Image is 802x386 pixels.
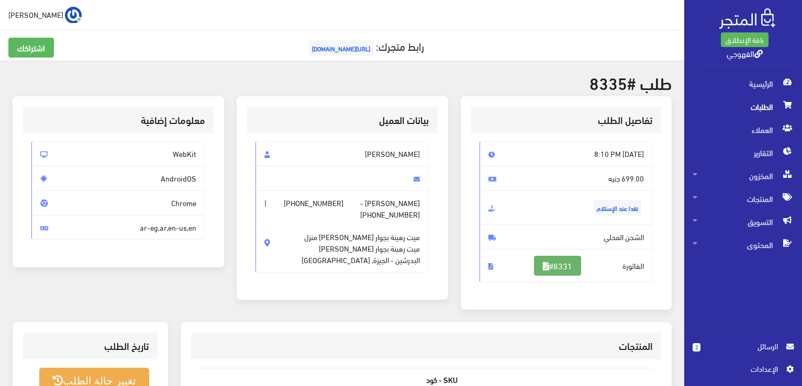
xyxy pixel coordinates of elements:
[31,190,205,215] span: Chrome
[684,164,802,187] a: المخزون
[31,166,205,191] span: AndroidOS
[693,363,794,380] a: اﻹعدادات
[31,115,205,125] h3: معلومات إضافية
[701,363,777,374] span: اﻹعدادات
[480,141,653,166] span: [DATE] 8:10 PM
[693,164,794,187] span: المخزون
[684,187,802,210] a: المنتجات
[684,118,802,141] a: العملاء
[480,249,653,282] span: الفاتورة
[721,32,768,47] a: باقة الإنطلاق
[684,95,802,118] a: الطلبات
[693,210,794,233] span: التسويق
[727,46,763,61] a: القهوجي
[8,38,54,58] a: اشتراكك
[709,340,778,352] span: الرسائل
[480,115,653,125] h3: تفاصيل الطلب
[693,118,794,141] span: العملاء
[31,141,205,166] span: WebKit
[360,209,420,220] span: [PHONE_NUMBER]
[594,200,641,215] span: نقدا عند الإستلام
[309,40,373,56] span: [URL][DOMAIN_NAME]
[255,190,429,273] span: [PERSON_NAME] - |
[65,7,82,24] img: ...
[8,6,82,23] a: ... [PERSON_NAME]
[255,115,429,125] h3: بيانات العميل
[199,341,653,351] h3: المنتجات
[284,197,343,209] span: [PHONE_NUMBER]
[693,141,794,164] span: التقارير
[693,72,794,95] span: الرئيسية
[684,72,802,95] a: الرئيسية
[693,187,794,210] span: المنتجات
[693,233,794,256] span: المحتوى
[684,233,802,256] a: المحتوى
[480,224,653,249] span: الشحن المحلي
[306,36,424,55] a: رابط متجرك:[URL][DOMAIN_NAME]
[693,343,700,351] span: 2
[719,8,775,29] img: .
[534,256,581,276] a: #8331
[480,166,653,191] span: 699.00 جنيه
[693,95,794,118] span: الطلبات
[31,215,205,240] span: ar-eg,ar,en-us,en
[31,341,149,351] h3: تاريخ الطلب
[302,220,420,265] span: ميت رهينة بجوار [PERSON_NAME] منزل ميت رهينة بجوار [PERSON_NAME] البدرشين - الجيزة, [GEOGRAPHIC_D...
[693,340,794,363] a: 2 الرسائل
[255,141,429,166] span: [PERSON_NAME]
[13,73,672,92] h2: طلب #8335
[684,141,802,164] a: التقارير
[8,8,63,21] span: [PERSON_NAME]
